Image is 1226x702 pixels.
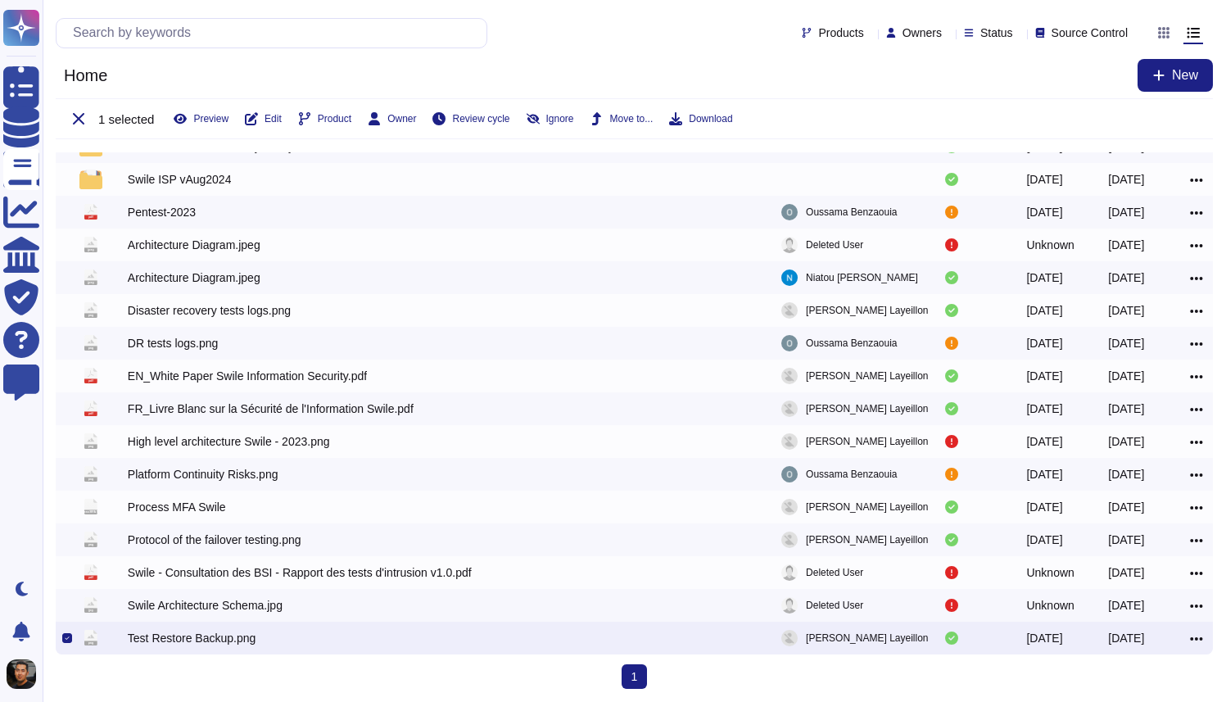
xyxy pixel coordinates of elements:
div: EN_White Paper Swile Information Security.pdf [128,368,367,384]
div: [DATE] [1026,499,1062,515]
button: Ignore [527,112,574,125]
span: [PERSON_NAME] Layeillon [806,401,928,417]
img: user [781,302,798,319]
div: DR tests logs.png [128,335,219,351]
div: [DATE] [1108,597,1144,614]
span: [PERSON_NAME] Layeillon [806,433,928,450]
img: user [781,433,798,450]
div: [DATE] [1026,630,1062,646]
div: [DATE] [1108,368,1144,384]
div: [DATE] [1108,171,1144,188]
span: Home [56,63,115,88]
div: [DATE] [1108,302,1144,319]
div: [DATE] [1108,401,1144,417]
div: High level architecture Swile - 2023.png [128,433,330,450]
div: Pentest-2023 [128,204,196,220]
button: Move to... [590,112,654,125]
div: [DATE] [1108,433,1144,450]
div: [DATE] [1026,302,1062,319]
div: [DATE] [1108,630,1144,646]
span: Niatou [PERSON_NAME] [806,269,918,286]
div: [DATE] [1026,204,1062,220]
button: Product [298,112,351,125]
span: [PERSON_NAME] Layeillon [806,499,928,515]
img: user [781,532,798,548]
span: 1 [622,664,648,689]
div: [DATE] [1026,433,1062,450]
span: Source Control [1052,27,1128,38]
span: Deleted User [806,564,863,581]
div: [DATE] [1108,335,1144,351]
div: Unknown [1026,564,1074,581]
span: [PERSON_NAME] Layeillon [806,630,928,646]
span: Oussama Benzaouia [806,335,897,351]
div: Architecture Diagram.jpeg [128,269,260,286]
span: [PERSON_NAME] Layeillon [806,368,928,384]
div: [DATE] [1026,532,1062,548]
span: Oussama Benzaouia [806,466,897,482]
div: FR_Livre Blanc sur la Sécurité de l'Information Swile.pdf [128,401,414,417]
div: [DATE] [1108,564,1144,581]
span: Status [980,27,1013,38]
div: Platform Continuity Risks.png [128,466,278,482]
div: [DATE] [1108,269,1144,286]
div: [DATE] [1026,368,1062,384]
span: Products [818,27,863,38]
span: Oussama Benzaouia [806,204,897,220]
div: Unknown [1026,237,1074,253]
img: user [781,499,798,515]
span: Product [318,114,351,124]
div: [DATE] [1108,237,1144,253]
span: [PERSON_NAME] Layeillon [806,532,928,548]
img: user [781,335,798,351]
div: Swile Architecture Schema.jpg [128,597,283,614]
div: Architecture Diagram.jpeg [128,237,260,253]
div: [DATE] [1026,171,1062,188]
span: Edit [265,114,282,124]
button: user [3,656,48,692]
div: Test Restore Backup.png [128,630,256,646]
img: user [7,659,36,689]
span: Owners [903,27,942,38]
button: Owner [368,112,416,125]
img: user [781,269,798,286]
div: Unknown [1026,597,1074,614]
img: user [781,401,798,417]
img: user [781,237,798,253]
span: Ignore [546,114,574,124]
div: [DATE] [1026,466,1062,482]
span: Preview [193,114,228,124]
span: Deleted User [806,597,863,614]
div: Swile ISP vAug2024 [128,171,232,188]
span: Move to... [610,114,654,124]
span: Download [689,114,732,124]
img: user [781,204,798,220]
div: [DATE] [1108,532,1144,548]
div: [DATE] [1108,204,1144,220]
img: user [781,466,798,482]
div: [DATE] [1026,335,1062,351]
div: [DATE] [1026,269,1062,286]
img: folder [79,170,102,189]
button: Preview [174,112,228,125]
input: Search by keywords [65,19,486,48]
span: Review cycle [452,114,509,124]
button: Edit [245,112,282,125]
img: user [781,564,798,581]
button: Review cycle [432,112,509,125]
img: user [781,597,798,614]
img: user [781,368,798,384]
div: Swile - Consultation des BSI - Rapport des tests d'intrusion v1.0.pdf [128,564,472,581]
div: [DATE] [1108,466,1144,482]
div: Protocol of the failover testing.png [128,532,301,548]
button: Download [669,112,732,125]
span: Owner [387,114,416,124]
span: [PERSON_NAME] Layeillon [806,302,928,319]
div: Disaster recovery tests logs.png [128,302,291,319]
span: Deleted User [806,237,863,253]
div: Process MFA Swile [128,499,226,515]
span: New [1172,69,1198,82]
div: [DATE] [1108,499,1144,515]
div: [DATE] [1026,401,1062,417]
span: 1 selected [98,113,154,125]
